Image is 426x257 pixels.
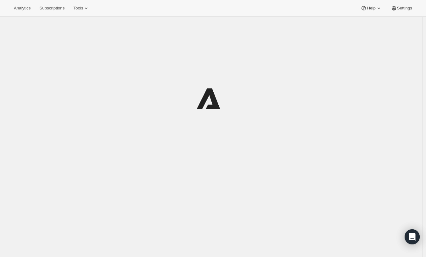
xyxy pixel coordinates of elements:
[14,6,31,11] span: Analytics
[70,4,93,13] button: Tools
[367,6,375,11] span: Help
[405,229,420,244] div: Open Intercom Messenger
[10,4,34,13] button: Analytics
[397,6,412,11] span: Settings
[36,4,68,13] button: Subscriptions
[387,4,416,13] button: Settings
[39,6,64,11] span: Subscriptions
[357,4,385,13] button: Help
[73,6,83,11] span: Tools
